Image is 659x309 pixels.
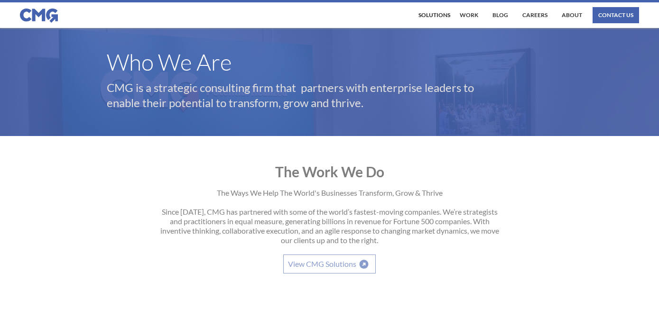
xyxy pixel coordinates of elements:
[457,7,481,23] a: work
[159,188,501,254] p: The Ways We Help The World's Businesses Transform, Grow & Thrive Since [DATE], CMG has partnered ...
[598,12,633,18] div: contact us
[159,155,501,179] h2: The Work We Do
[559,7,585,23] a: About
[418,12,450,18] div: Solutions
[107,80,505,110] p: CMG is a strategic consulting firm that partners with enterprise leaders to enable their potentia...
[490,7,510,23] a: Blog
[520,7,550,23] a: Careers
[20,9,58,23] img: CMG logo in blue.
[107,54,553,71] h1: Who We Are
[283,254,376,273] a: View CMG Solutions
